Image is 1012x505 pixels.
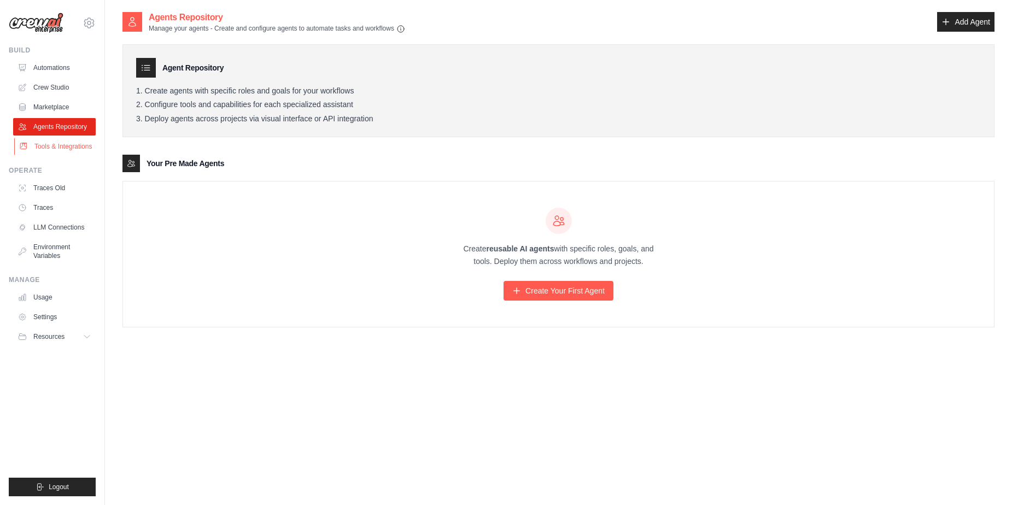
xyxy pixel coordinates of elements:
[162,62,224,73] h3: Agent Repository
[136,86,981,96] li: Create agents with specific roles and goals for your workflows
[13,179,96,197] a: Traces Old
[149,11,405,24] h2: Agents Repository
[14,138,97,155] a: Tools & Integrations
[9,166,96,175] div: Operate
[9,478,96,496] button: Logout
[9,13,63,33] img: Logo
[149,24,405,33] p: Manage your agents - Create and configure agents to automate tasks and workflows
[13,98,96,116] a: Marketplace
[13,79,96,96] a: Crew Studio
[13,328,96,345] button: Resources
[9,275,96,284] div: Manage
[13,289,96,306] a: Usage
[937,12,995,32] a: Add Agent
[13,219,96,236] a: LLM Connections
[454,243,664,268] p: Create with specific roles, goals, and tools. Deploy them across workflows and projects.
[13,308,96,326] a: Settings
[136,114,981,124] li: Deploy agents across projects via visual interface or API integration
[33,332,65,341] span: Resources
[504,281,613,301] a: Create Your First Agent
[136,100,981,110] li: Configure tools and capabilities for each specialized assistant
[13,238,96,265] a: Environment Variables
[9,46,96,55] div: Build
[486,244,554,253] strong: reusable AI agents
[13,59,96,77] a: Automations
[49,483,69,491] span: Logout
[13,118,96,136] a: Agents Repository
[13,199,96,216] a: Traces
[147,158,224,169] h3: Your Pre Made Agents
